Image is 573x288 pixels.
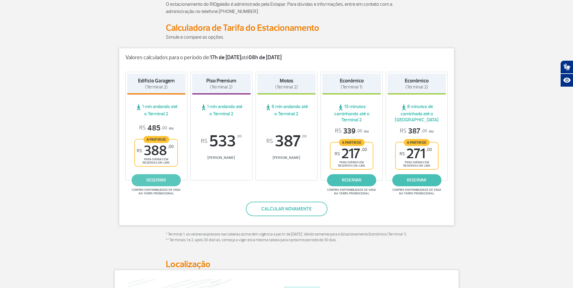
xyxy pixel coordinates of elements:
strong: Econômico [405,78,429,84]
span: 6 minutos de caminhada até o [GEOGRAPHIC_DATA] [388,104,446,123]
p: * Terminal 1: os valores expressos nas tabelas acima têm vigência a partir de [DATE]. Válido some... [166,232,407,243]
h2: Localização [166,259,407,270]
p: Simule e compare as opções. [166,34,407,41]
strong: Motos [280,78,293,84]
sup: R$ [335,151,340,156]
span: 217 [335,147,367,161]
span: [PERSON_NAME] [257,155,316,160]
span: (Terminal 2) [405,84,428,90]
span: para diárias em reservas on-line [140,158,172,165]
strong: Piso Premium [206,78,236,84]
span: A partir de [339,139,365,146]
div: Plugin de acessibilidade da Hand Talk. [560,60,573,87]
span: (Terminal 1) [341,84,362,90]
sup: R$ [137,148,142,153]
a: reservar [132,174,181,186]
p: ou [139,123,173,133]
span: Confira disponibilidade de vaga na tarifa promocional [391,188,442,195]
sup: ,00 [302,133,307,140]
span: para diárias em reservas on-line [336,161,368,168]
span: Confira disponibilidade de vaga na tarifa promocional [326,188,377,195]
span: [PERSON_NAME] [192,155,251,160]
span: 485 [139,123,167,133]
p: ou [400,126,433,136]
span: para diárias em reservas on-line [401,161,433,168]
a: reservar [392,174,441,186]
p: Valores calculados para o período de: até [125,54,448,61]
span: 388 [137,144,174,158]
span: (Terminal 2) [145,84,168,90]
p: ou [335,126,369,136]
span: A partir de [404,139,430,146]
span: 533 [192,133,251,149]
span: 6 min andando até o Terminal 2 [257,104,316,117]
span: 1 min andando até o Terminal 2 [127,104,186,117]
sup: R$ [201,138,208,145]
strong: Edifício Garagem [138,78,175,84]
button: Calcular novamente [246,202,327,216]
sup: ,00 [168,144,174,149]
sup: R$ [400,151,405,156]
span: (Terminal 2) [210,84,233,90]
span: 387 [400,126,427,136]
sup: ,00 [426,147,432,152]
span: 271 [400,147,432,161]
span: 387 [257,133,316,149]
span: (Terminal 2) [275,84,298,90]
sup: ,00 [237,133,242,140]
h2: Calculadora de Tarifa do Estacionamento [166,22,407,34]
p: O estacionamento do RIOgaleão é administrado pela Estapar. Para dúvidas e informações, entre em c... [166,1,407,15]
button: Abrir recursos assistivos. [560,74,573,87]
strong: 17h de [DATE] [210,54,241,61]
button: Abrir tradutor de língua de sinais. [560,60,573,74]
sup: R$ [266,138,273,145]
span: A partir de [143,136,169,143]
span: Confira disponibilidade de vaga na tarifa promocional [131,188,182,195]
span: 339 [335,126,362,136]
strong: Econômico [340,78,364,84]
sup: ,00 [361,147,367,152]
span: 1 min andando até o Terminal 2 [192,104,251,117]
a: reservar [327,174,376,186]
span: 15 minutos caminhando até o Terminal 2 [322,104,381,123]
strong: 08h de [DATE] [249,54,282,61]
